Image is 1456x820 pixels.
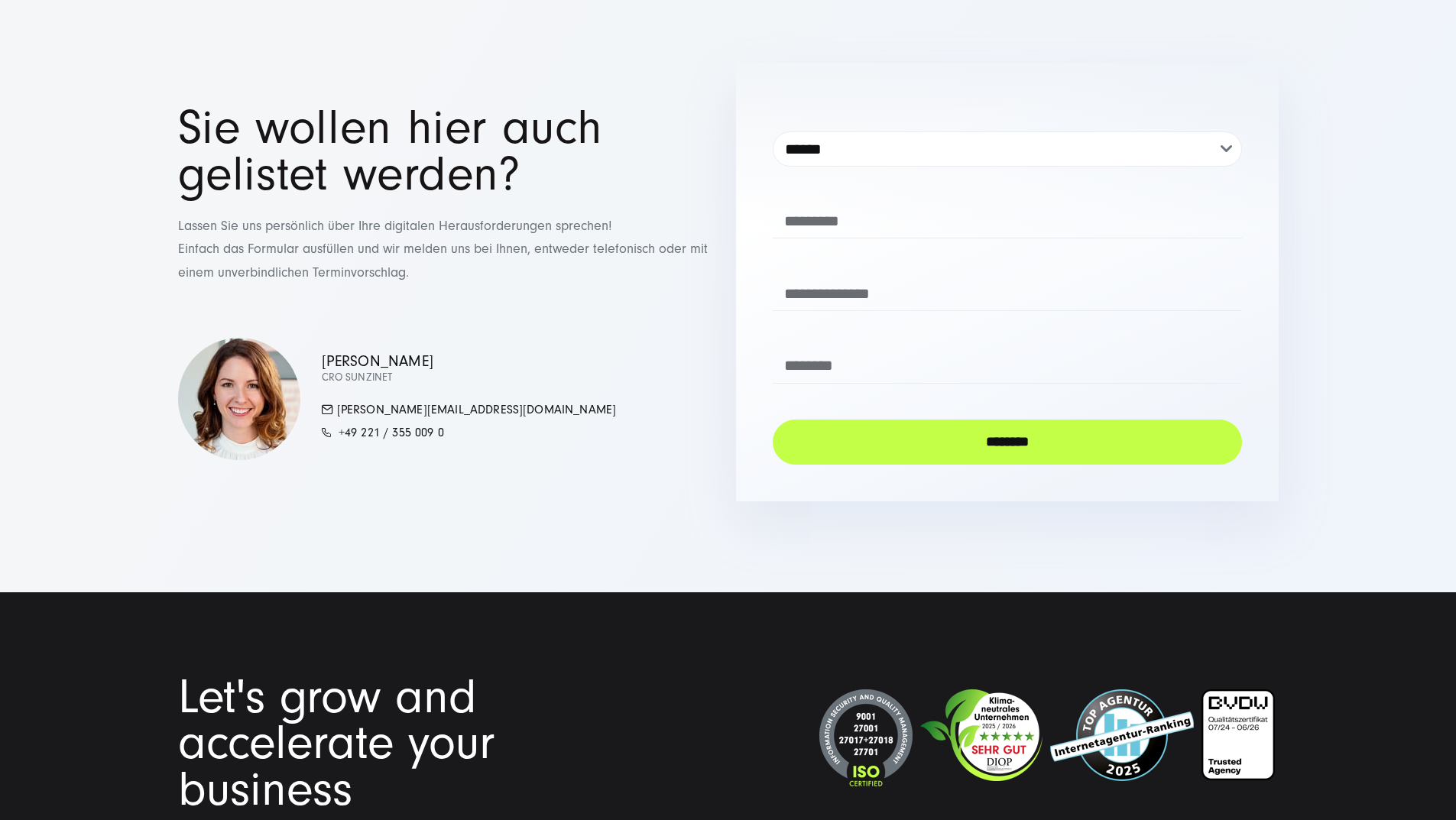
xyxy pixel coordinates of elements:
[178,105,721,198] h1: Sie wollen hier auch gelistet werden?
[322,403,617,416] a: [PERSON_NAME][EMAIL_ADDRESS][DOMAIN_NAME]
[178,669,495,818] span: Let's grow and accelerate your business
[322,354,617,370] p: [PERSON_NAME]
[920,689,1043,781] img: Klimaneutrales Unternehmen SUNZINET GmbH
[322,426,444,439] a: +49 221 / 355 009 0
[178,338,300,460] img: csm_Simona-Mayer-570x570
[322,370,617,386] p: CRO SUNZINET
[178,105,721,284] div: Lassen Sie uns persönlich über Ihre digitalen Herausforderungen sprechen! Einfach das Formular au...
[1050,689,1194,781] img: Top Internetagentur und Full Service Digitalagentur SUNZINET - 2024
[339,426,444,439] span: +49 221 / 355 009 0
[819,689,913,788] img: ISO-Siegel_2024_dunkel
[1201,689,1275,780] img: BVDW-Zertifizierung-Weiß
